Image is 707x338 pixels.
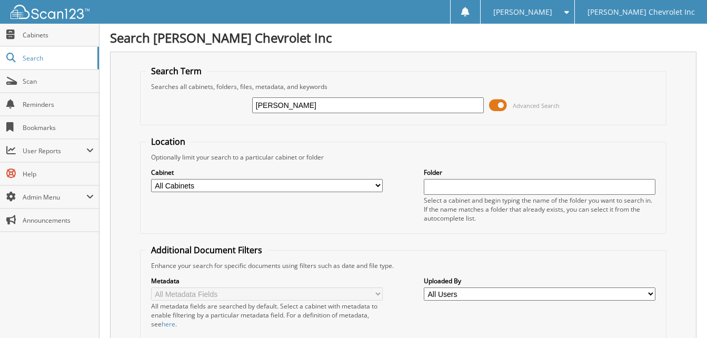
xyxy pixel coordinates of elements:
[146,153,661,162] div: Optionally limit your search to a particular cabinet or folder
[23,31,94,39] span: Cabinets
[513,102,560,110] span: Advanced Search
[23,170,94,178] span: Help
[424,196,655,223] div: Select a cabinet and begin typing the name of the folder you want to search in. If the name match...
[146,65,207,77] legend: Search Term
[23,100,94,109] span: Reminders
[587,9,695,15] span: [PERSON_NAME] Chevrolet Inc
[424,276,655,285] label: Uploaded By
[146,136,191,147] legend: Location
[23,123,94,132] span: Bookmarks
[151,302,383,329] div: All metadata fields are searched by default. Select a cabinet with metadata to enable filtering b...
[23,216,94,225] span: Announcements
[23,193,86,202] span: Admin Menu
[151,168,383,177] label: Cabinet
[146,244,267,256] legend: Additional Document Filters
[23,146,86,155] span: User Reports
[23,54,92,63] span: Search
[11,5,89,19] img: scan123-logo-white.svg
[110,29,696,46] h1: Search [PERSON_NAME] Chevrolet Inc
[493,9,552,15] span: [PERSON_NAME]
[146,82,661,91] div: Searches all cabinets, folders, files, metadata, and keywords
[654,287,707,338] iframe: Chat Widget
[424,168,655,177] label: Folder
[162,320,175,329] a: here
[23,77,94,86] span: Scan
[151,276,383,285] label: Metadata
[146,261,661,270] div: Enhance your search for specific documents using filters such as date and file type.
